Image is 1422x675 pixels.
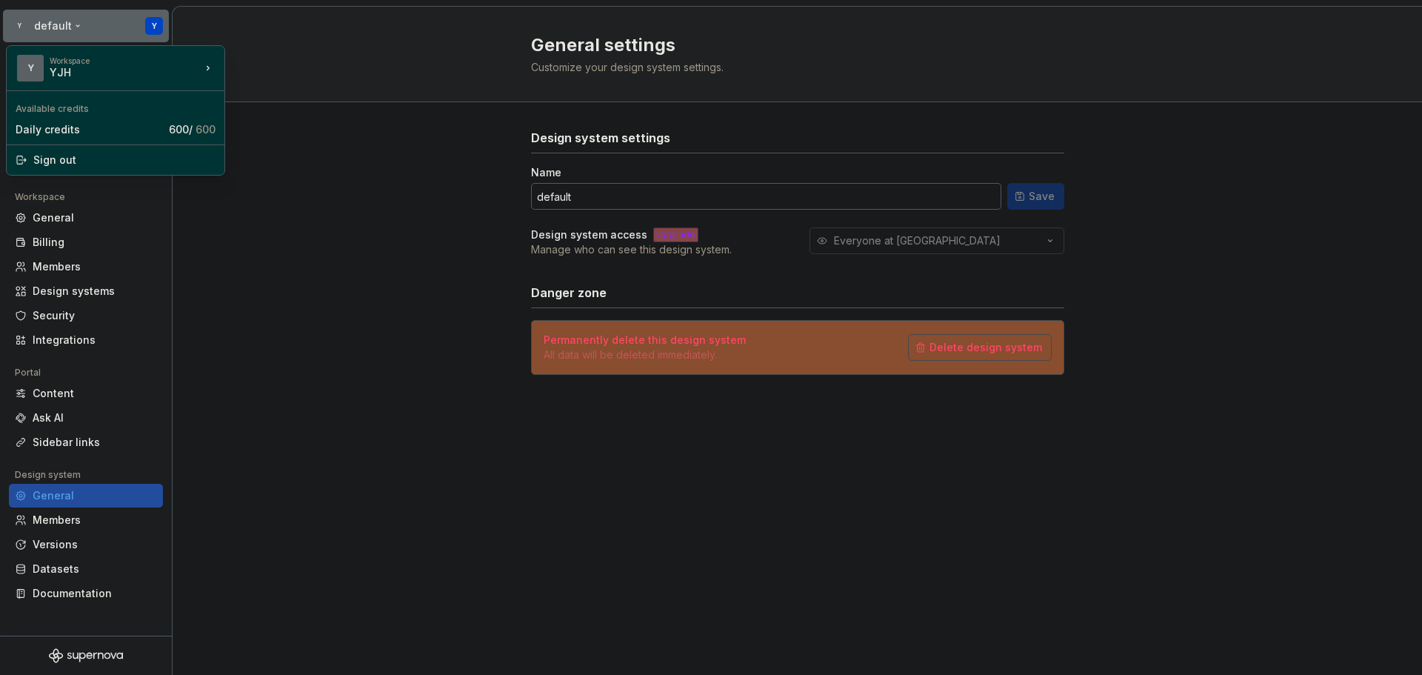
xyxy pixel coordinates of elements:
div: Available credits [10,94,221,118]
span: 600 / [169,123,216,136]
div: Workspace [50,56,201,65]
div: YJH [50,65,176,80]
div: Sign out [33,153,216,167]
div: Y [17,55,44,82]
span: 600 [196,123,216,136]
div: Daily credits [16,122,163,137]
